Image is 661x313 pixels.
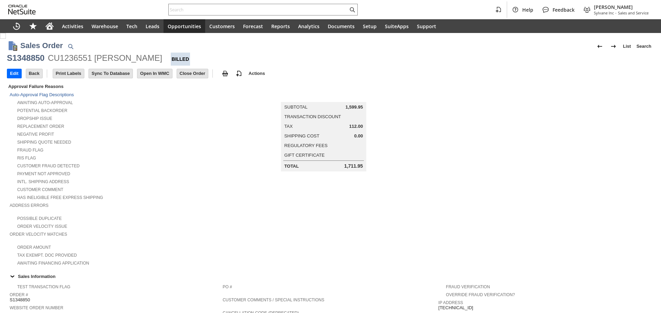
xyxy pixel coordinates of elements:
[594,4,649,10] span: [PERSON_NAME]
[7,53,44,64] div: S1348850
[438,305,473,311] span: [TECHNICAL_ID]
[171,53,190,66] div: Billed
[346,104,363,110] span: 1,599.95
[618,10,649,15] span: Sales and Service
[8,19,25,33] a: Recent Records
[62,23,83,30] span: Activities
[141,19,164,33] a: Leads
[324,19,359,33] a: Documents
[17,124,64,129] a: Replacement Order
[10,203,49,208] a: Address Errors
[137,69,172,78] input: Open In WMC
[48,53,162,64] div: CU1236551 [PERSON_NAME]
[66,42,75,51] img: Quick Find
[126,23,137,30] span: Tech
[89,69,133,78] input: Sync To Database
[87,19,122,33] a: Warehouse
[223,298,324,302] a: Customer Comments / Special Instructions
[17,116,52,121] a: Dropship Issue
[41,19,58,33] a: Home
[634,41,654,52] a: Search
[328,23,355,30] span: Documents
[17,171,70,176] a: Payment not approved
[17,156,36,160] a: RIS flag
[17,164,80,168] a: Customer Fraud Detected
[284,133,319,138] a: Shipping Cost
[169,5,348,14] input: Search
[221,69,229,78] img: print.svg
[239,19,267,33] a: Forecast
[17,148,43,153] a: Fraud Flag
[522,7,533,13] span: Help
[10,92,74,97] a: Auto-Approval Flag Descriptions
[10,297,30,303] span: S1348850
[281,91,366,102] caption: Summary
[446,284,490,289] a: Fraud Verification
[385,23,409,30] span: SuiteApps
[284,114,341,119] a: Transaction Discount
[17,261,89,266] a: Awaiting Financing Application
[205,19,239,33] a: Customers
[298,23,319,30] span: Analytics
[615,10,617,15] span: -
[363,23,377,30] span: Setup
[446,292,515,297] a: Override Fraud Verification?
[20,40,63,51] h1: Sales Order
[359,19,381,33] a: Setup
[294,19,324,33] a: Analytics
[12,22,21,30] svg: Recent Records
[26,69,42,78] input: Back
[553,7,575,13] span: Feedback
[17,195,103,200] a: Has Ineligible Free Express Shipping
[17,216,62,221] a: Possible Duplicate
[53,69,84,78] input: Print Labels
[344,163,363,169] span: 1,711.95
[223,284,232,289] a: PO #
[417,23,436,30] span: Support
[284,164,299,169] a: Total
[235,69,243,78] img: add-record.svg
[8,5,36,14] svg: logo
[243,23,263,30] span: Forecast
[348,5,356,14] svg: Search
[92,23,118,30] span: Warehouse
[45,22,54,30] svg: Home
[10,232,67,237] a: Order Velocity Matches
[7,272,654,281] td: Sales Information
[25,19,41,33] div: Shortcuts
[284,143,327,148] a: Regulatory Fees
[271,23,290,30] span: Reports
[29,22,37,30] svg: Shortcuts
[267,19,294,33] a: Reports
[10,305,63,310] a: Website Order Number
[17,179,69,184] a: Intl. Shipping Address
[381,19,413,33] a: SuiteApps
[164,19,205,33] a: Opportunities
[7,272,651,281] div: Sales Information
[413,19,440,33] a: Support
[17,224,67,229] a: Order Velocity Issue
[58,19,87,33] a: Activities
[284,124,293,129] a: Tax
[209,23,235,30] span: Customers
[17,284,70,289] a: Test Transaction Flag
[10,292,28,297] a: Order #
[17,100,73,105] a: Awaiting Auto-Approval
[168,23,201,30] span: Opportunities
[146,23,159,30] span: Leads
[7,69,21,78] input: Edit
[284,104,307,110] a: Subtotal
[17,245,51,250] a: Order Amount
[354,133,363,139] span: 0.00
[17,140,71,145] a: Shipping Quote Needed
[177,69,208,78] input: Close Order
[122,19,141,33] a: Tech
[17,132,54,137] a: Negative Profit
[7,82,220,90] div: Approval Failure Reasons
[17,108,67,113] a: Potential Backorder
[596,42,604,51] img: Previous
[609,42,618,51] img: Next
[17,187,63,192] a: Customer Comment
[284,153,325,158] a: Gift Certificate
[17,253,77,258] a: Tax Exempt. Doc Provided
